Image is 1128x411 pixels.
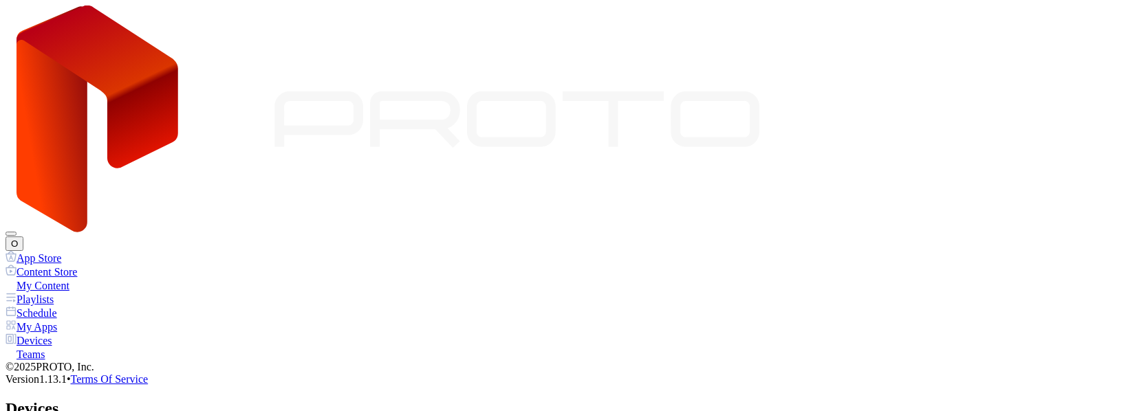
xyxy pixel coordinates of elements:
[71,373,149,385] a: Terms Of Service
[6,265,1122,278] a: Content Store
[6,251,1122,265] a: App Store
[6,278,1122,292] a: My Content
[6,320,1122,333] a: My Apps
[6,292,1122,306] a: Playlists
[6,236,23,251] button: O
[6,347,1122,361] a: Teams
[6,333,1122,347] a: Devices
[6,373,71,385] span: Version 1.13.1 •
[6,306,1122,320] a: Schedule
[6,361,1122,373] div: © 2025 PROTO, Inc.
